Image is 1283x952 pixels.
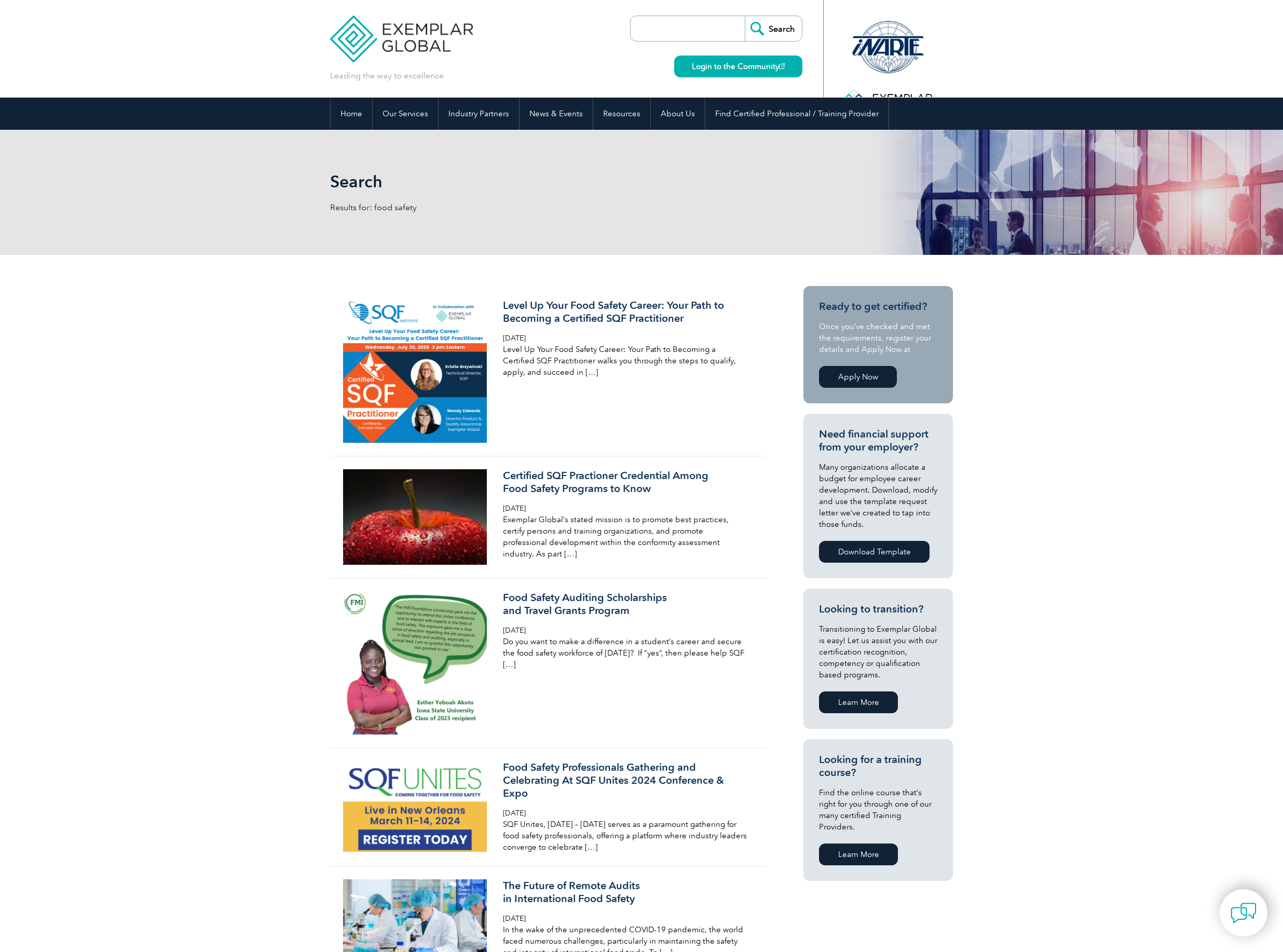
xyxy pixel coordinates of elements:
[503,819,749,853] p: SQF Unites, [DATE] – [DATE] serves as a paramount gathering for food safety professionals, offeri...
[343,299,487,443] img: SQF-Exemplar-Global-Certified-Practitioner-Credential-300x300.png
[343,761,487,852] img: SQF-Unites-2024-Feathr-Ad-300x250-1-e1706827011800.png
[503,626,526,635] span: [DATE]
[819,428,937,454] h3: Need financial support from your employer?
[819,541,930,563] a: Download Template
[819,461,937,530] p: Many organizations allocate a budget for employee career development. Download, modify and use th...
[819,787,937,833] p: Find the online course that’s right for you through one of our many certified Training Providers.
[593,98,650,130] a: Resources
[651,98,705,130] a: About Us
[330,286,766,456] a: Level Up Your Food Safety Career: Your Path to Becoming a Certified SQF Practitioner [DATE] Level...
[503,591,749,617] h3: Food Safety Auditing Scholarships and Travel Grants Program
[705,98,889,130] a: Find Certified Professional / Training Provider
[503,636,749,670] p: Do you want to make a difference in a student’s career and secure the food safety workforce of [D...
[330,171,729,192] h1: Search
[779,63,785,69] img: open_square.png
[520,98,593,130] a: News & Events
[330,202,641,213] p: Results for: food safety
[819,753,937,779] h3: Looking for a training course?
[331,98,372,130] a: Home
[819,321,937,355] p: Once you’ve checked and met the requirements, register your details and Apply Now at
[819,623,937,681] p: Transitioning to Exemplar Global is easy! Let us assist you with our certification recognition, c...
[343,469,487,565] img: apple-8591539_1280-300x200.jpg
[819,366,897,388] a: Apply Now
[819,844,898,865] a: Learn More
[439,98,519,130] a: Industry Partners
[819,603,937,616] h3: Looking to transition?
[503,914,526,923] span: [DATE]
[674,56,802,77] a: Login to the Community
[503,514,749,560] p: Exemplar Global’s stated mission is to promote best practices, certify persons and training organ...
[503,504,526,513] span: [DATE]
[330,70,444,81] p: Leading the way to excellence
[343,591,487,735] img: fmi-300x300.png
[503,761,749,800] h3: Food Safety Professionals Gathering and Celebrating At SQF Unites 2024 Conference & Expo
[503,809,526,818] span: [DATE]
[330,456,766,578] a: Certified SQF Practioner Credential AmongFood Safety Programs to Know [DATE] Exemplar Global’s st...
[1231,900,1257,926] img: contact-chat.png
[503,334,526,343] span: [DATE]
[503,344,749,378] p: Level Up Your Food Safety Career: Your Path to Becoming a Certified SQF Practitioner walks you th...
[373,98,438,130] a: Our Services
[503,469,749,495] h3: Certified SQF Practioner Credential Among Food Safety Programs to Know
[745,16,802,41] input: Search
[503,879,749,905] h3: The Future of Remote Audits in International Food Safety
[819,300,937,313] h3: Ready to get certified?
[819,691,898,713] a: Learn More
[330,748,766,866] a: Food Safety Professionals Gathering and Celebrating At SQF Unites 2024 Conference & Expo [DATE] S...
[503,299,749,325] h3: Level Up Your Food Safety Career: Your Path to Becoming a Certified SQF Practitioner
[330,578,766,749] a: Food Safety Auditing Scholarshipsand Travel Grants Program [DATE] Do you want to make a differenc...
